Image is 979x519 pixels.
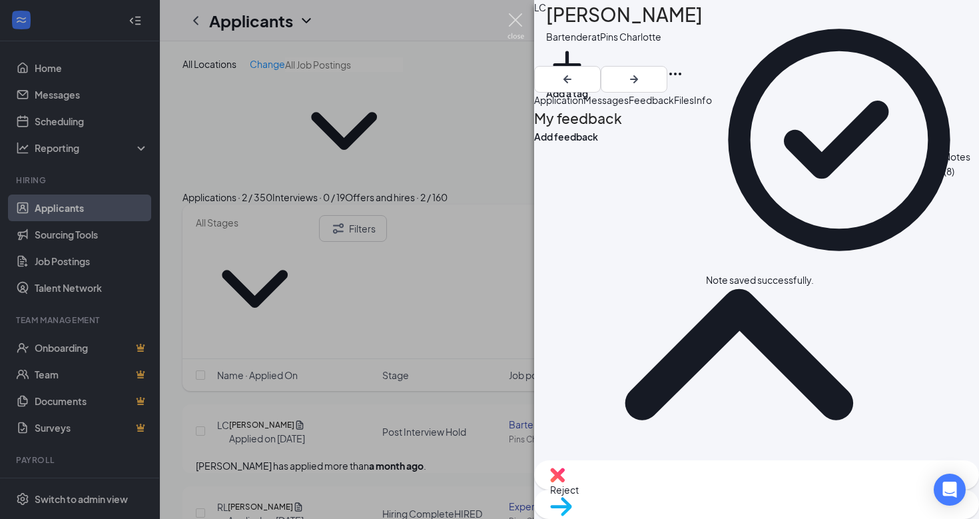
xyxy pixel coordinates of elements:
span: Feedback [629,94,674,106]
div: Note saved successfully. [706,273,814,287]
span: Info [694,94,712,106]
svg: CheckmarkCircle [706,7,972,273]
svg: Plus [546,44,588,86]
h2: My feedback [534,107,622,129]
span: Files [674,94,694,106]
button: PlusAdd a tag [546,44,588,101]
button: ArrowRight [601,66,667,93]
svg: Ellipses [667,66,683,82]
div: Open Intercom Messenger [934,474,966,506]
button: ArrowLeftNew [534,66,601,93]
span: Messages [583,94,629,106]
span: Reject [550,484,579,496]
svg: ArrowLeftNew [559,71,575,87]
svg: ArrowRight [626,71,642,87]
span: Application [534,94,583,106]
div: Bartender at Pins Charlotte [546,29,703,44]
button: Add feedback [534,129,598,144]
